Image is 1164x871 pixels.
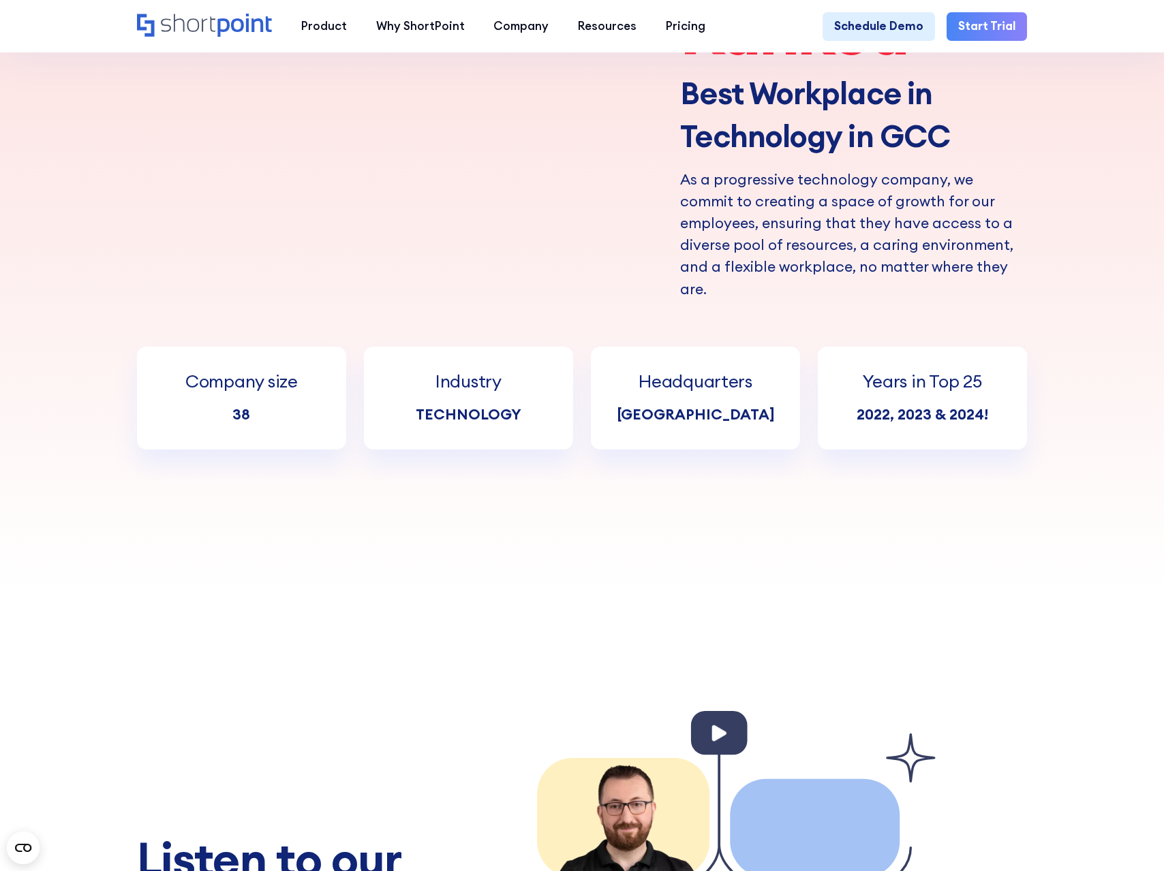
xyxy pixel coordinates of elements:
a: Resources [564,12,652,42]
a: Company [479,12,564,42]
a: Pricing [651,12,720,42]
p: 2022, 2023 & 2024! [857,404,988,426]
button: Open CMP widget [7,832,40,864]
iframe: Chat Widget [1096,806,1164,871]
a: Schedule Demo [823,12,935,42]
p: Company size [185,370,298,392]
p: 38 [232,404,250,426]
div: Product [301,18,347,35]
div: Best Workplace in Technology in GCC [680,72,1027,158]
p: As a progressive technology company, we commit to creating a space of growth for our employees, e... [680,169,1027,300]
div: Pricing [666,18,705,35]
div: Resources [578,18,637,35]
p: [GEOGRAPHIC_DATA] [617,404,775,426]
a: Product [287,12,362,42]
a: Start Trial [947,12,1027,42]
div: Company [493,18,549,35]
p: TECHNOLOGY [416,404,521,426]
a: Home [137,14,273,39]
p: Headquarters [639,370,752,392]
p: Industry [435,370,502,392]
div: Why ShortPoint [376,18,465,35]
p: Years in Top 25 [863,370,981,392]
a: Why ShortPoint [361,12,479,42]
